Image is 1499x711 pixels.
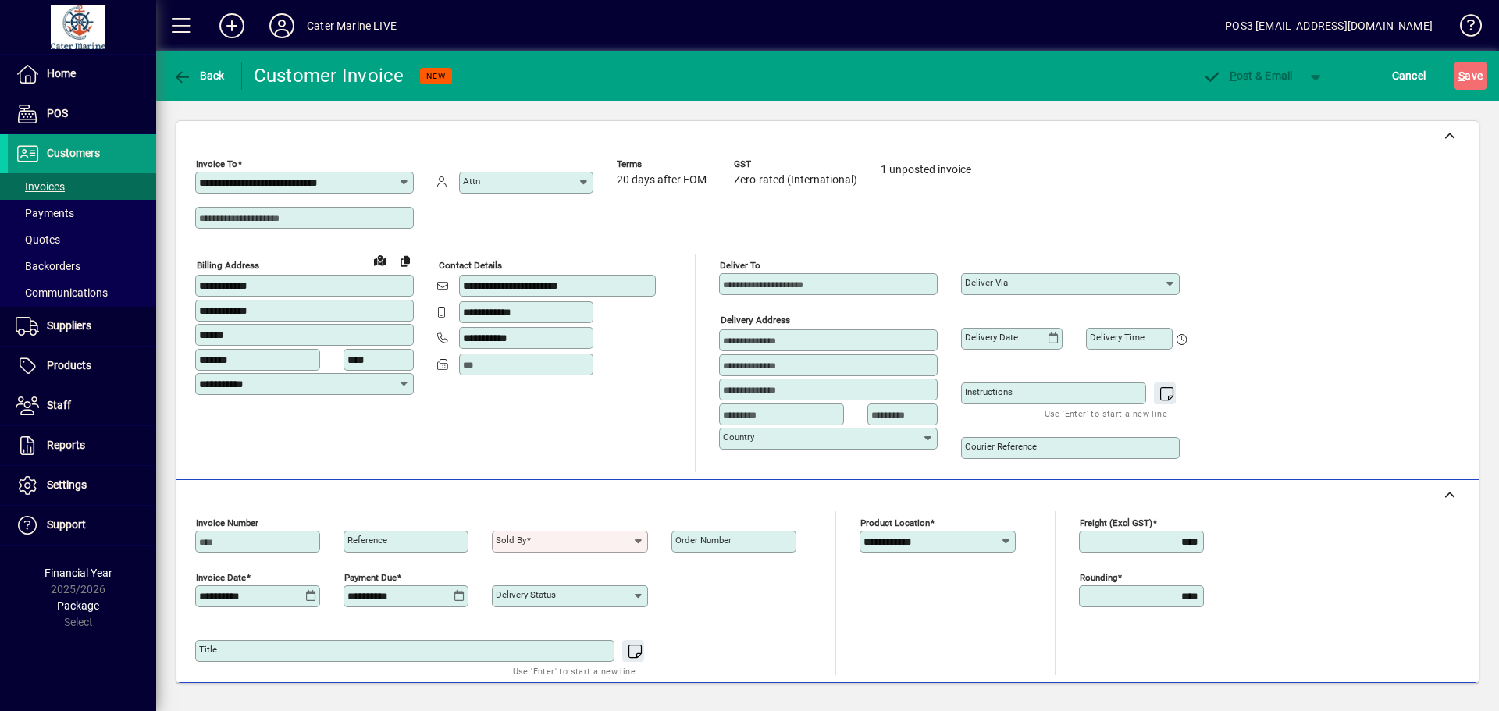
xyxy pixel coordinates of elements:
mat-hint: Use 'Enter' to start a new line [513,662,636,680]
span: Quotes [16,233,60,246]
span: Products [47,359,91,371]
mat-label: Country [723,432,754,443]
a: Payments [8,200,156,226]
a: Settings [8,466,156,505]
mat-label: Product location [860,517,930,528]
span: Back [173,69,225,82]
button: Add [207,12,257,40]
span: 20 days after EOM [617,174,707,187]
mat-label: Instructions [965,386,1013,397]
span: Financial Year [45,567,112,579]
div: Customer Invoice [254,63,404,88]
a: Suppliers [8,307,156,346]
span: NEW [426,71,446,81]
a: 1 unposted invoice [881,163,971,176]
mat-label: Payment due [344,572,397,583]
span: Staff [47,399,71,411]
mat-label: Invoice number [196,517,258,528]
mat-label: Attn [463,176,480,187]
mat-label: Invoice To [196,158,237,169]
span: POS [47,107,68,119]
a: Quotes [8,226,156,253]
button: Cancel [1388,62,1430,90]
mat-label: Courier Reference [965,441,1037,452]
mat-label: Reference [347,535,387,546]
span: Terms [617,159,710,169]
span: S [1458,69,1465,82]
mat-label: Invoice date [196,572,246,583]
mat-label: Sold by [496,535,526,546]
mat-label: Order number [675,535,732,546]
button: Profile [257,12,307,40]
mat-label: Delivery time [1090,332,1145,343]
span: Customers [47,147,100,159]
mat-label: Rounding [1080,572,1117,583]
mat-label: Title [199,644,217,655]
button: Copy to Delivery address [393,248,418,273]
button: Back [169,62,229,90]
a: View on map [368,247,393,272]
a: Backorders [8,253,156,279]
span: Communications [16,286,108,299]
a: Invoices [8,173,156,200]
mat-label: Deliver To [720,260,760,271]
mat-label: Delivery date [965,332,1018,343]
button: Save [1454,62,1487,90]
mat-hint: Use 'Enter' to start a new line [1045,404,1167,422]
div: Cater Marine LIVE [307,13,397,38]
span: P [1230,69,1237,82]
span: Backorders [16,260,80,272]
a: Communications [8,279,156,306]
mat-label: Delivery status [496,589,556,600]
span: Zero-rated (International) [734,174,857,187]
span: Payments [16,207,74,219]
span: GST [734,159,857,169]
mat-label: Freight (excl GST) [1080,517,1152,528]
span: Suppliers [47,319,91,332]
a: Reports [8,426,156,465]
a: Staff [8,386,156,425]
span: Cancel [1392,63,1426,88]
span: Home [47,67,76,80]
button: Post & Email [1195,62,1301,90]
a: Home [8,55,156,94]
div: POS3 [EMAIL_ADDRESS][DOMAIN_NAME] [1225,13,1433,38]
span: ave [1458,63,1483,88]
mat-label: Deliver via [965,277,1008,288]
app-page-header-button: Back [156,62,242,90]
span: Reports [47,439,85,451]
a: Products [8,347,156,386]
a: Support [8,506,156,545]
span: Invoices [16,180,65,193]
a: Knowledge Base [1448,3,1479,54]
span: Support [47,518,86,531]
span: ost & Email [1202,69,1293,82]
span: Settings [47,478,87,491]
span: Package [57,599,99,612]
a: POS [8,94,156,133]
